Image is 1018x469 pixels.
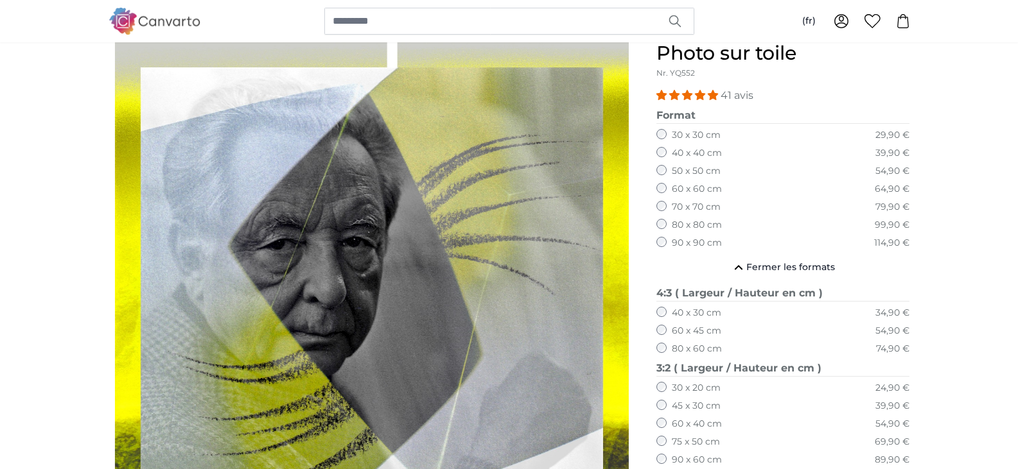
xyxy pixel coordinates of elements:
label: 60 x 40 cm [672,418,722,431]
img: Canvarto [109,8,201,34]
div: 99,90 € [875,219,909,232]
button: Fermer les formats [656,255,910,280]
label: 75 x 50 cm [672,436,720,448]
div: 24,90 € [875,382,909,395]
div: 89,90 € [875,454,909,466]
span: 41 avis [721,89,753,101]
label: 45 x 30 cm [672,400,721,413]
div: 54,90 € [875,165,909,178]
label: 60 x 60 cm [672,183,722,196]
div: 54,90 € [875,418,909,431]
label: 60 x 45 cm [672,325,721,337]
label: 40 x 40 cm [672,147,722,160]
legend: Format [656,108,910,124]
h1: Photo sur toile [656,42,910,65]
div: 39,90 € [875,400,909,413]
div: 29,90 € [875,129,909,142]
label: 80 x 60 cm [672,343,722,355]
label: 30 x 20 cm [672,382,721,395]
div: 34,90 € [875,307,909,320]
div: 79,90 € [875,201,909,214]
div: 69,90 € [875,436,909,448]
button: (fr) [792,10,826,33]
div: 64,90 € [875,183,909,196]
label: 30 x 30 cm [672,129,721,142]
label: 70 x 70 cm [672,201,721,214]
label: 90 x 90 cm [672,237,722,250]
div: 54,90 € [875,325,909,337]
span: Nr. YQ552 [656,68,695,78]
label: 40 x 30 cm [672,307,721,320]
div: 39,90 € [875,147,909,160]
span: Fermer les formats [746,261,835,274]
div: 114,90 € [874,237,909,250]
label: 80 x 80 cm [672,219,722,232]
legend: 4:3 ( Largeur / Hauteur en cm ) [656,286,910,302]
div: 74,90 € [876,343,909,355]
label: 90 x 60 cm [672,454,722,466]
label: 50 x 50 cm [672,165,721,178]
span: 4.98 stars [656,89,721,101]
legend: 3:2 ( Largeur / Hauteur en cm ) [656,361,910,377]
